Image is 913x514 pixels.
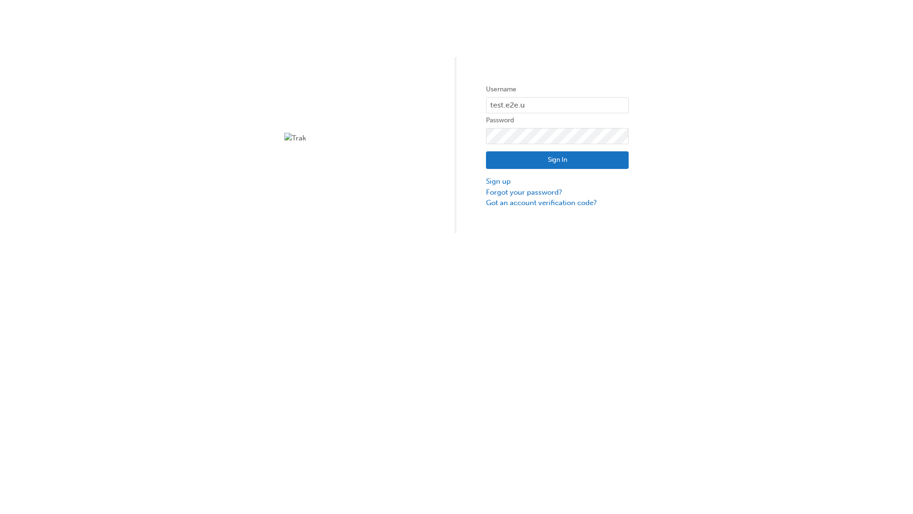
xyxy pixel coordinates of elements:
[486,84,629,95] label: Username
[486,97,629,113] input: Username
[486,176,629,187] a: Sign up
[486,198,629,208] a: Got an account verification code?
[284,133,427,144] img: Trak
[486,187,629,198] a: Forgot your password?
[486,115,629,126] label: Password
[486,151,629,169] button: Sign In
